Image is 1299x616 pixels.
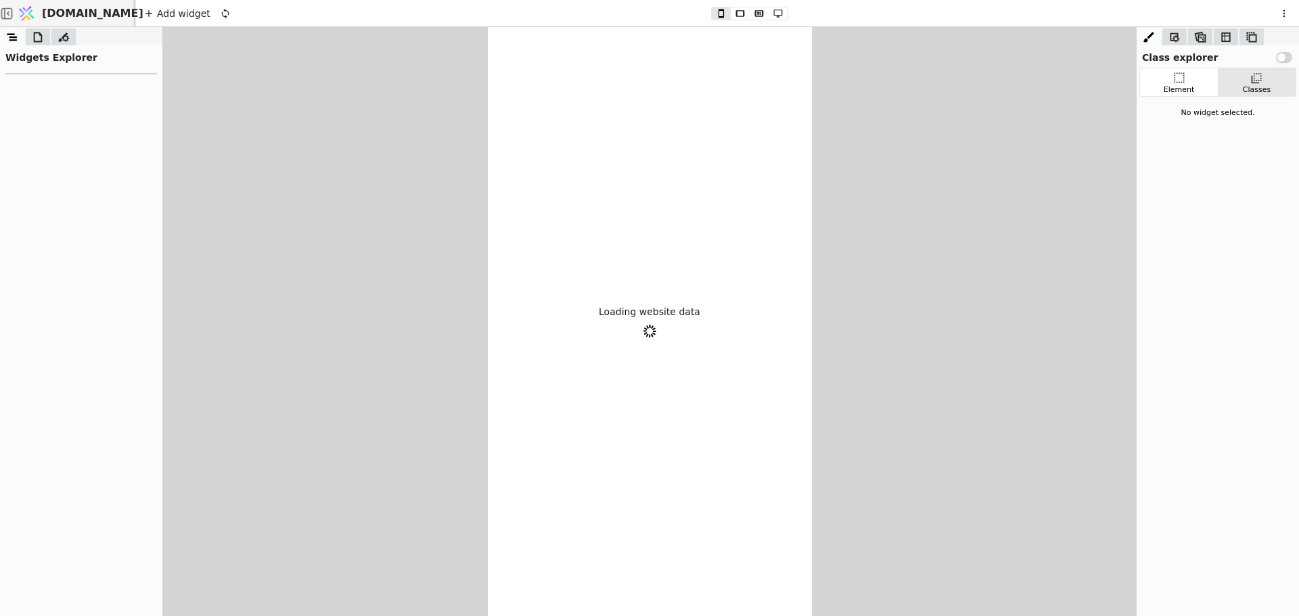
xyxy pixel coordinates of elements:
[599,305,700,319] p: Loading website data
[1139,102,1296,124] div: No widget selected.
[1243,85,1271,96] div: Classes
[141,5,214,22] div: Add widget
[16,1,37,26] img: Logo
[1137,45,1299,65] div: Class explorer
[42,5,143,22] span: [DOMAIN_NAME]
[1164,85,1195,96] div: Element
[14,1,135,26] a: [DOMAIN_NAME]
